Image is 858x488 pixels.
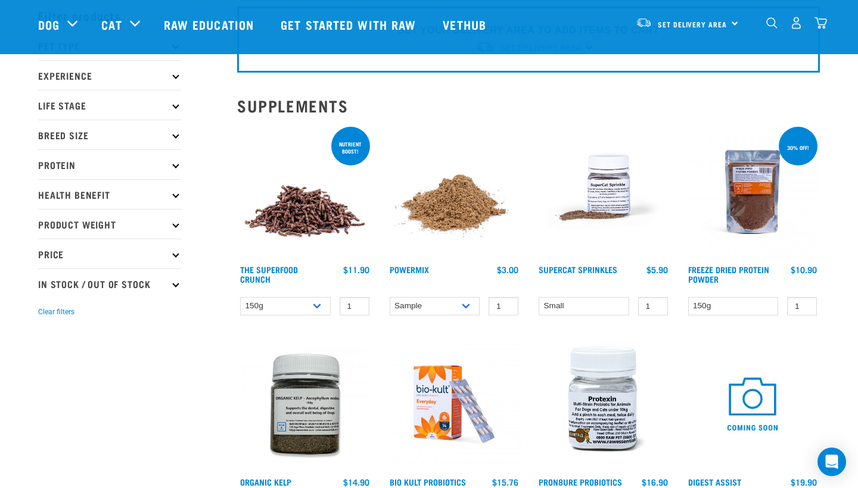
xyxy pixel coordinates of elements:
[685,124,820,259] img: FD Protein Powder
[38,149,181,179] p: Protein
[638,297,668,315] input: 1
[38,179,181,209] p: Health Benefit
[38,306,74,317] button: Clear filters
[790,17,803,29] img: user.png
[38,120,181,149] p: Breed Size
[536,337,671,472] img: Plastic Bottle Of Protexin For Dogs And Cats
[642,477,668,487] div: $16.90
[101,15,122,33] a: Cat
[658,22,727,26] span: Set Delivery Area
[817,448,846,476] div: Open Intercom Messenger
[539,267,617,271] a: Supercat Sprinkles
[782,139,815,157] div: 30% off!
[152,1,269,48] a: Raw Education
[387,124,522,259] img: Pile Of PowerMix For Pets
[331,135,370,160] div: nutrient boost!
[387,337,522,472] img: 2023 AUG RE Product1724
[237,96,820,115] h2: Supplements
[431,1,501,48] a: Vethub
[38,15,60,33] a: Dog
[269,1,431,48] a: Get started with Raw
[791,265,817,274] div: $10.90
[390,267,429,271] a: Powermix
[492,477,518,487] div: $15.76
[815,17,827,29] img: home-icon@2x.png
[688,480,741,484] a: Digest Assist
[240,267,298,281] a: The Superfood Crunch
[766,17,778,29] img: home-icon-1@2x.png
[791,477,817,487] div: $19.90
[38,209,181,239] p: Product Weight
[237,337,372,472] img: 10870
[646,265,668,274] div: $5.90
[343,477,369,487] div: $14.90
[636,17,652,28] img: van-moving.png
[688,267,769,281] a: Freeze Dried Protein Powder
[38,90,181,120] p: Life Stage
[38,268,181,298] p: In Stock / Out Of Stock
[536,124,671,259] img: Plastic Container of SuperCat Sprinkles With Product Shown Outside Of The Bottle
[38,60,181,90] p: Experience
[539,480,622,484] a: ProN8ure Probiotics
[240,480,291,484] a: Organic Kelp
[237,124,372,259] img: 1311 Superfood Crunch 01
[787,297,817,315] input: 1
[343,265,369,274] div: $11.90
[685,337,820,472] img: COMING SOON
[340,297,369,315] input: 1
[38,239,181,268] p: Price
[489,297,518,315] input: 1
[497,265,518,274] div: $3.00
